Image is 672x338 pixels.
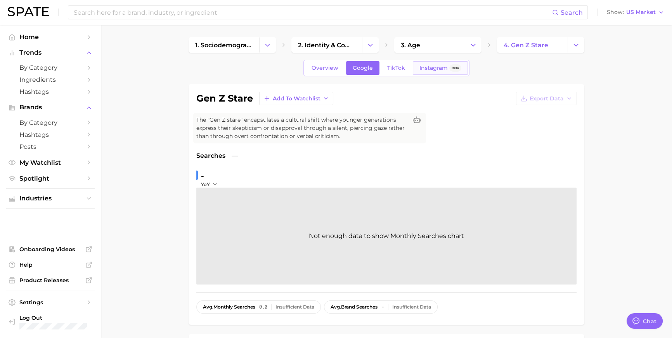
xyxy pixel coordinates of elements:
[516,92,577,105] button: Export Data
[381,304,384,310] span: -
[298,41,355,49] span: 2. identity & community
[259,304,267,310] span: 0.0
[6,274,95,286] a: Product Releases
[568,37,584,53] button: Change Category
[452,65,459,71] span: Beta
[201,170,223,182] div: -
[19,143,81,150] span: Posts
[19,64,81,71] span: by Category
[605,7,666,17] button: ShowUS Market
[324,300,438,314] button: avg.brand searches-Insufficient Data
[6,129,95,141] a: Hashtags
[362,37,379,53] button: Change Category
[607,10,624,14] span: Show
[6,31,95,43] a: Home
[19,246,81,253] span: Onboarding Videos
[19,104,81,111] span: Brands
[19,195,81,202] span: Industries
[394,37,465,53] a: 3. age
[19,261,81,268] span: Help
[6,259,95,271] a: Help
[465,37,481,53] button: Change Category
[19,299,81,306] span: Settings
[6,243,95,255] a: Onboarding Videos
[6,141,95,153] a: Posts
[561,9,583,16] span: Search
[19,88,81,95] span: Hashtags
[19,76,81,83] span: Ingredients
[6,172,95,185] a: Spotlight
[530,95,564,102] span: Export Data
[381,61,412,75] a: TikTok
[497,37,568,53] a: 4. gen z stare
[19,49,81,56] span: Trends
[273,95,320,102] span: Add to Watchlist
[195,41,253,49] span: 1. sociodemographic insights
[6,47,95,59] button: Trends
[6,297,95,308] a: Settings
[19,33,81,41] span: Home
[196,151,225,160] span: Searches
[387,65,405,71] span: TikTok
[203,304,213,310] abbr: average
[19,131,81,138] span: Hashtags
[6,86,95,98] a: Hashtags
[6,157,95,169] a: My Watchlist
[6,193,95,204] button: Industries
[259,37,276,53] button: Change Category
[305,61,345,75] a: Overview
[291,37,362,53] a: 2. identity & community
[331,304,341,310] abbr: average
[401,41,420,49] span: 3. age
[196,94,253,103] h1: gen z stare
[201,181,210,188] span: YoY
[504,41,548,49] span: 4. gen z stare
[19,119,81,126] span: by Category
[196,188,577,285] div: Not enough data to show Monthly Searches chart
[8,7,49,16] img: SPATE
[201,181,218,188] button: YoY
[6,74,95,86] a: Ingredients
[6,117,95,129] a: by Category
[392,304,431,310] div: Insufficient Data
[346,61,379,75] a: Google
[19,175,81,182] span: Spotlight
[331,304,378,310] span: brand searches
[232,151,238,160] span: —
[196,116,407,140] span: The "Gen Z stare" encapsulates a cultural shift where younger generations express their skepticis...
[189,37,259,53] a: 1. sociodemographic insights
[6,312,95,332] a: Log out. Currently logged in with e-mail doyeon@spate.nyc.
[353,65,373,71] span: Google
[203,304,255,310] span: monthly searches
[19,314,88,321] span: Log Out
[259,92,333,105] button: Add to Watchlist
[275,304,314,310] div: Insufficient Data
[312,65,338,71] span: Overview
[626,10,656,14] span: US Market
[413,61,468,75] a: InstagramBeta
[6,62,95,74] a: by Category
[19,277,81,284] span: Product Releases
[419,65,448,71] span: Instagram
[19,159,81,166] span: My Watchlist
[196,300,321,314] button: avg.monthly searches0.0Insufficient Data
[73,6,552,19] input: Search here for a brand, industry, or ingredient
[6,102,95,113] button: Brands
